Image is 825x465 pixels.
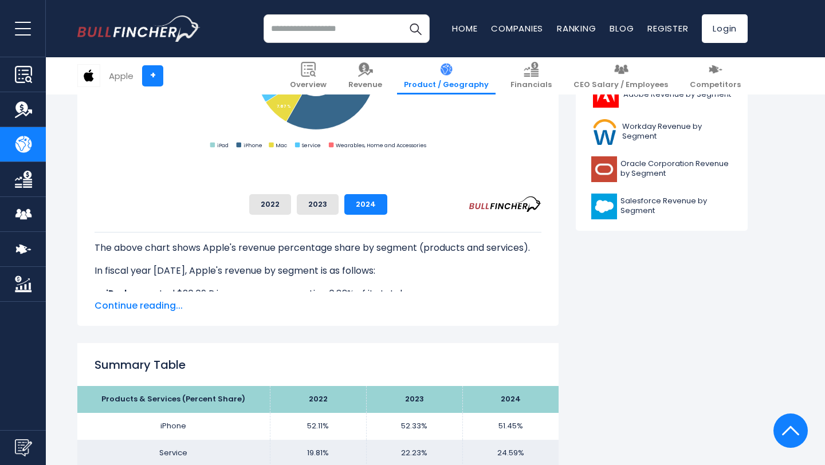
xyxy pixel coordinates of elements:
img: AAPL logo [78,65,100,86]
p: The above chart shows Apple's revenue percentage share by segment (products and services). [95,241,541,255]
span: Adobe Revenue by Segment [623,90,731,100]
b: iPad [106,287,127,300]
span: Financials [510,80,552,90]
tspan: 7.67 % [277,104,291,109]
span: Workday Revenue by Segment [622,122,732,141]
span: Product / Geography [404,80,489,90]
a: Blog [610,22,634,34]
span: Overview [290,80,327,90]
span: Continue reading... [95,299,541,313]
a: Oracle Corporation Revenue by Segment [584,153,739,185]
text: Wearables, Home and Accessories [336,141,426,149]
a: Overview [283,57,333,94]
tspan: 51.45 % [351,90,369,96]
div: The for Apple is the iPhone, which represents 51.45% of its total revenue. The for Apple is the i... [95,232,541,411]
li: generated $26.69 B in revenue, representing 6.83% of its total revenue. [95,287,541,301]
a: Financials [504,57,559,94]
img: bullfincher logo [77,15,201,42]
a: Register [647,22,688,34]
button: Search [401,14,430,43]
a: Adobe Revenue by Segment [584,79,739,111]
a: Go to homepage [77,15,201,42]
span: Revenue [348,80,382,90]
text: iPad [217,141,229,149]
a: Ranking [557,22,596,34]
td: 52.33% [366,413,462,440]
th: 2023 [366,386,462,413]
td: iPhone [77,413,270,440]
a: CEO Salary / Employees [567,57,675,94]
img: ORCL logo [591,156,617,182]
p: In fiscal year [DATE], Apple's revenue by segment is as follows: [95,264,541,278]
img: ADBE logo [591,82,620,108]
img: CRM logo [591,194,617,219]
a: + [142,65,163,86]
text: Mac [276,141,287,149]
button: 2022 [249,194,291,215]
button: 2024 [344,194,387,215]
span: Competitors [690,80,741,90]
span: CEO Salary / Employees [573,80,668,90]
button: 2023 [297,194,339,215]
a: Companies [491,22,543,34]
div: Apple [109,69,133,82]
td: 52.11% [270,413,366,440]
td: 51.45% [462,413,559,440]
a: Salesforce Revenue by Segment [584,191,739,222]
a: Workday Revenue by Segment [584,116,739,148]
a: Home [452,22,477,34]
a: Product / Geography [397,57,496,94]
th: 2022 [270,386,366,413]
a: Login [702,14,748,43]
h2: Summary Table [95,356,541,373]
th: 2024 [462,386,559,413]
span: Salesforce Revenue by Segment [620,196,732,216]
th: Products & Services (Percent Share) [77,386,270,413]
a: Revenue [341,57,389,94]
span: Oracle Corporation Revenue by Segment [620,159,732,179]
text: Service [302,141,321,149]
img: WDAY logo [591,119,619,145]
a: Competitors [683,57,748,94]
text: iPhone [243,141,262,149]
